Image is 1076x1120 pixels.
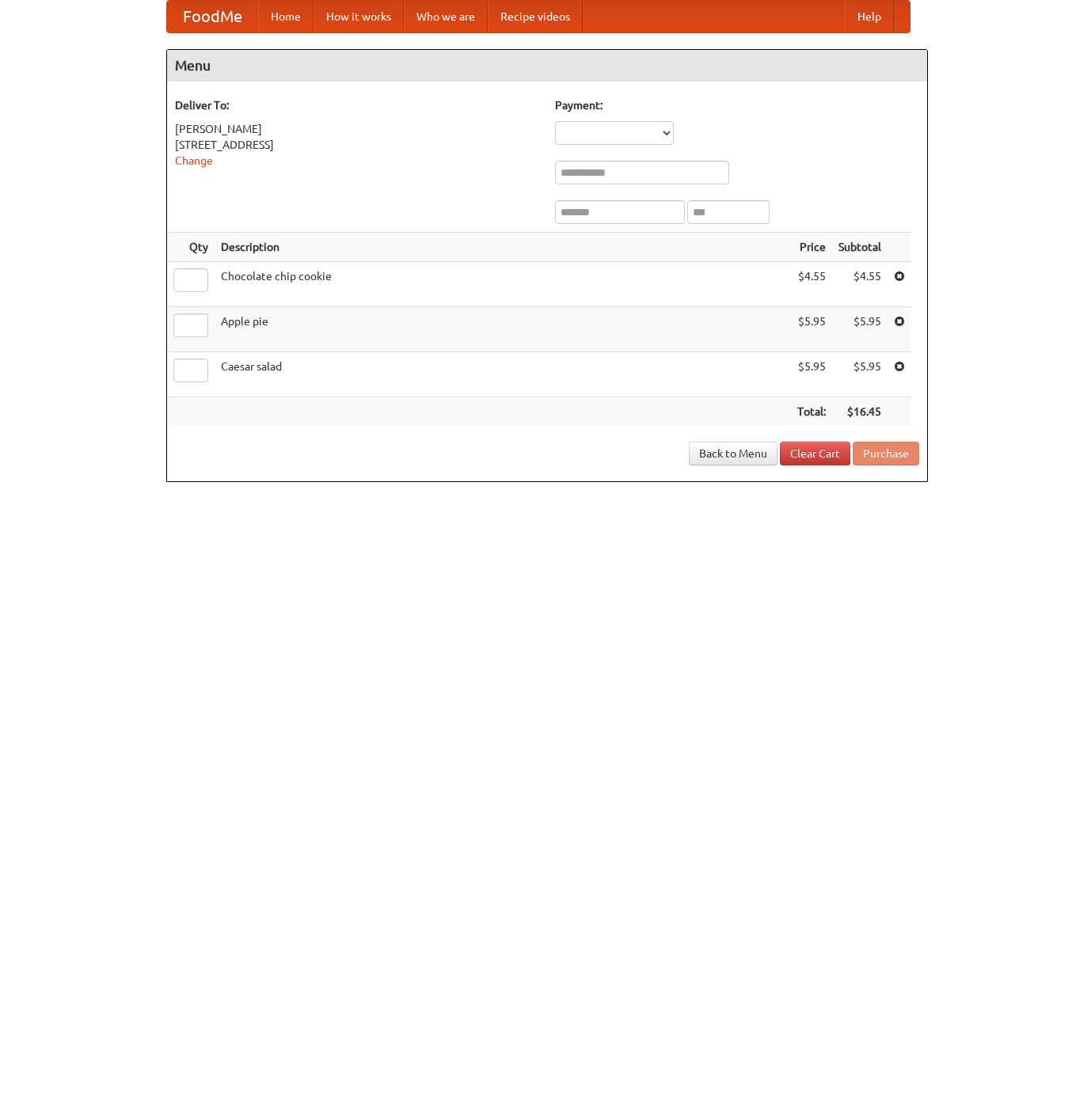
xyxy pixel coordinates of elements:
[791,352,832,397] td: $5.95
[167,233,215,262] th: Qty
[791,307,832,352] td: $5.95
[791,262,832,307] td: $4.55
[832,233,888,262] th: Subtotal
[832,397,888,427] th: $16.45
[555,97,919,113] h5: Payment:
[832,262,888,307] td: $4.55
[215,352,791,397] td: Caesar salad
[175,121,539,137] div: [PERSON_NAME]
[689,442,778,465] a: Back to Menu
[832,352,888,397] td: $5.95
[215,233,791,262] th: Description
[167,1,258,32] a: FoodMe
[314,1,404,32] a: How it works
[175,137,539,153] div: [STREET_ADDRESS]
[215,262,791,307] td: Chocolate chip cookie
[175,154,213,167] a: Change
[853,442,919,465] button: Purchase
[215,307,791,352] td: Apple pie
[404,1,488,32] a: Who we are
[845,1,894,32] a: Help
[791,397,832,427] th: Total:
[175,97,539,113] h5: Deliver To:
[832,307,888,352] td: $5.95
[167,50,927,82] h4: Menu
[791,233,832,262] th: Price
[258,1,314,32] a: Home
[780,442,850,465] a: Clear Cart
[488,1,583,32] a: Recipe videos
